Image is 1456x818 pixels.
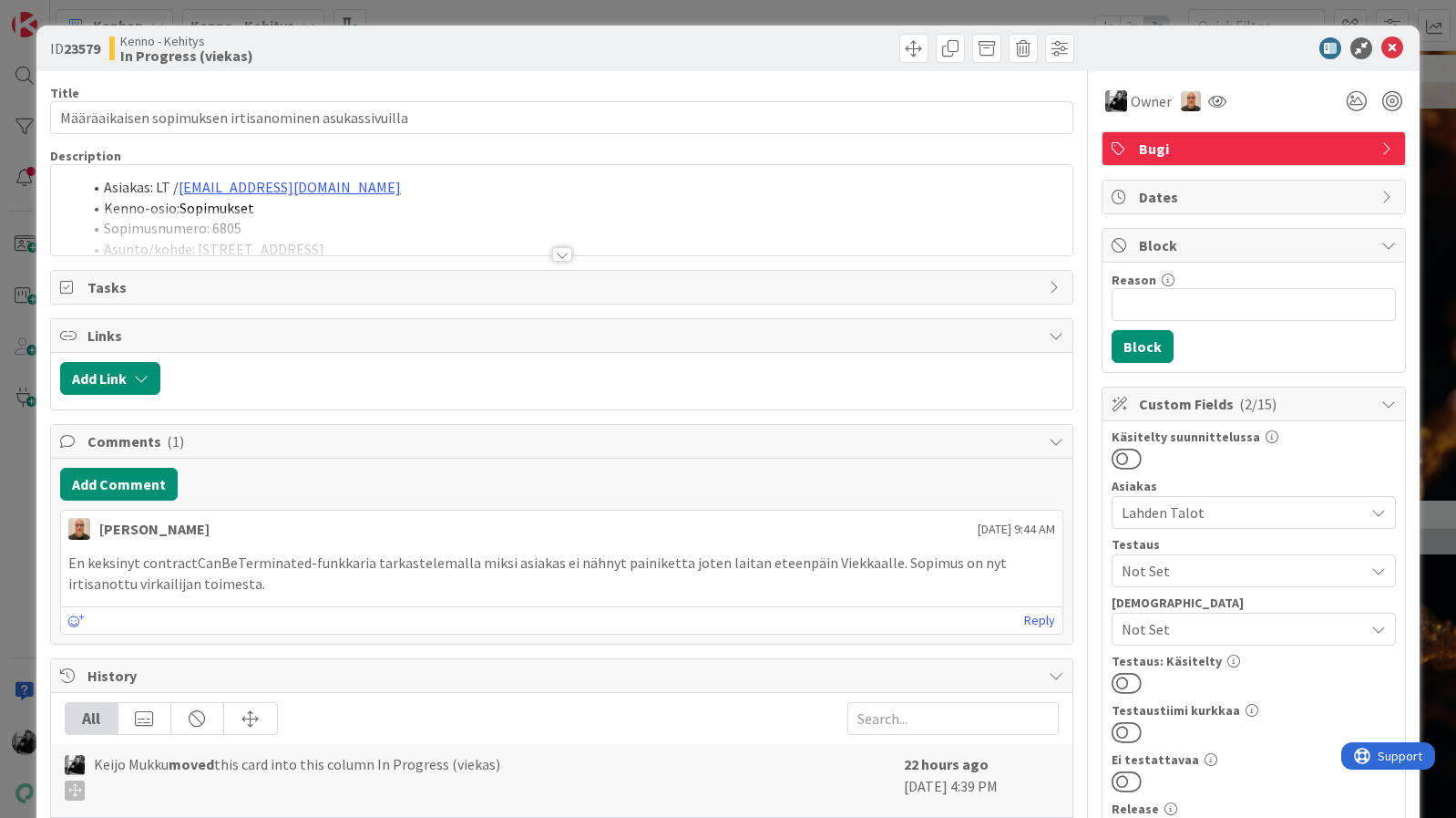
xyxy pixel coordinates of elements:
span: Not Set [1122,618,1364,640]
span: Custom Fields [1139,393,1372,415]
span: Description [50,148,121,164]
img: MK [1181,91,1201,111]
span: Kenno - Kehitys [120,34,253,48]
button: Block [1112,330,1174,363]
div: Testaustiimi kurkkaa [1112,704,1396,717]
li: Asiakas: LT / [82,177,1063,198]
div: Asiakas [1112,480,1396,492]
button: Add Link [60,362,160,395]
label: Title [50,85,79,101]
span: Keijo Mukku this card into this column In Progress (viekas) [94,753,500,801]
span: Block [1139,234,1372,256]
button: Add Comment [60,468,178,501]
span: ( 1 ) [167,432,184,450]
div: [PERSON_NAME] [99,518,210,540]
li: Kenno-osio: [82,198,1063,219]
div: Release [1112,802,1396,815]
span: Bugi [1139,138,1372,160]
b: 23579 [64,39,100,57]
span: Dates [1139,186,1372,208]
div: Ei testattavaa [1112,753,1396,766]
div: Käsitelty suunnittelussa [1112,430,1396,443]
input: Search... [847,702,1059,735]
b: moved [169,755,214,773]
span: ( 2/15 ) [1239,395,1277,413]
div: All [66,703,118,734]
span: ID [50,37,100,59]
b: 22 hours ago [904,755,989,773]
a: [EMAIL_ADDRESS][DOMAIN_NAME] [179,178,401,196]
span: Lahden Talot [1122,502,1364,523]
div: [DATE] 4:39 PM [904,753,1059,808]
span: Owner [1131,90,1172,112]
span: Support [36,3,81,25]
span: Links [87,325,1040,347]
img: KM [1105,90,1127,112]
label: Reason [1112,272,1156,288]
img: KM [65,755,85,775]
input: type card name here... [50,101,1073,134]
span: History [87,665,1040,687]
b: In Progress (viekas) [120,48,253,63]
span: Tasks [87,276,1040,298]
span: [DATE] 9:44 AM [978,520,1055,539]
a: Reply [1024,609,1055,632]
div: [DEMOGRAPHIC_DATA] [1112,596,1396,609]
p: En keksinyt contractCanBeTerminated-funkkaria tarkastelemalla miksi asiakas ei nähnyt painiketta ... [68,553,1055,594]
span: Sopimukset [179,199,254,217]
div: Testaus: Käsitelty [1112,655,1396,668]
span: Not Set [1122,560,1364,582]
span: Comments [87,430,1040,452]
div: Testaus [1112,538,1396,551]
img: MK [68,518,90,540]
